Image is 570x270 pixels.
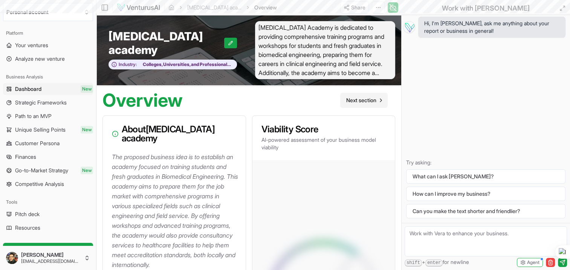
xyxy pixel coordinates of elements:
[81,167,93,174] span: New
[15,99,67,106] span: Strategic Frameworks
[406,159,565,166] p: Try asking:
[3,124,93,136] a: Unique Selling PointsNew
[102,91,183,109] h1: Overview
[406,187,565,201] button: How can I improve my business?
[340,93,388,108] nav: pagination
[403,21,415,33] img: Vera
[3,164,93,176] a: Go-to-Market StrategyNew
[405,258,469,267] span: + for newline
[15,167,68,174] span: Go-to-Market Strategy
[3,222,93,234] a: Resources
[21,252,81,258] span: [PERSON_NAME]
[108,29,224,57] span: [MEDICAL_DATA] academy
[15,153,36,161] span: Finances
[255,21,396,79] span: [MEDICAL_DATA] Academy is dedicated to providing comprehensive training programs and workshops fo...
[81,126,93,133] span: New
[3,97,93,109] a: Strategic Frameworks
[3,83,93,95] a: DashboardNew
[3,27,93,39] div: Platform
[21,258,81,264] span: [EMAIL_ADDRESS][DOMAIN_NAME]
[15,140,60,147] span: Customer Persona
[425,259,443,267] kbd: enter
[3,249,93,267] button: [PERSON_NAME][EMAIL_ADDRESS][DOMAIN_NAME]
[405,259,422,267] kbd: shift
[406,204,565,218] button: Can you make the text shorter and friendlier?
[108,60,237,70] button: Industry:Colleges, Universities, and Professional Schools
[15,210,40,218] span: Pitch deck
[15,224,40,232] span: Resources
[15,180,64,188] span: Competitive Analysis
[81,85,93,93] span: New
[3,110,93,122] a: Path to an MVP
[15,126,66,133] span: Unique Selling Points
[3,39,93,51] a: Your ventures
[6,252,18,264] img: ACg8ocK0ibW2ymD1eX-DqxQ4ZI8Rr_yRQcBhgrVYx2Q9QkmHWhr99uu4=s96-c
[406,169,565,184] button: What can I ask [PERSON_NAME]?
[3,71,93,83] div: Business Analysis
[346,97,376,104] span: Next section
[137,61,233,67] span: Colleges, Universities, and Professional Schools
[424,20,559,35] span: Hi, I'm [PERSON_NAME], ask me anything about your report or business in general!
[3,151,93,163] a: Finances
[112,125,237,143] h3: About [MEDICAL_DATA] academy
[527,259,539,265] span: Agent
[3,53,93,65] a: Analyze new venture
[112,152,240,270] p: The proposed business idea is to establish an academy focused on training students and fresh grad...
[3,243,93,258] a: Upgrade to a paid plan
[3,137,93,149] a: Customer Persona
[3,208,93,220] a: Pitch deck
[517,258,543,267] button: Agent
[15,85,41,93] span: Dashboard
[261,136,386,151] p: AI-powered assessment of your business model viability
[119,61,137,67] span: Industry:
[261,125,386,134] h3: Viability Score
[15,55,65,63] span: Analyze new venture
[3,178,93,190] a: Competitive Analysis
[340,93,388,108] a: Go to next page
[3,196,93,208] div: Tools
[15,41,48,49] span: Your ventures
[15,112,52,120] span: Path to an MVP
